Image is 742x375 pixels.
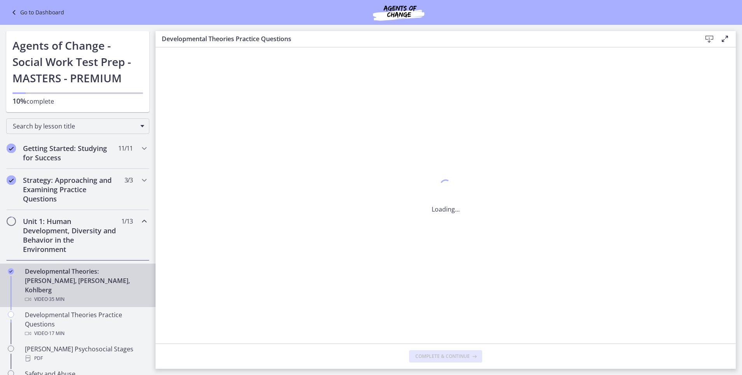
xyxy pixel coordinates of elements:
span: 10% [12,96,26,106]
img: Agents of Change Social Work Test Prep [352,3,445,22]
span: · 17 min [48,329,65,338]
h1: Agents of Change - Social Work Test Prep - MASTERS - PREMIUM [12,37,143,86]
span: Complete & continue [415,353,470,359]
div: Developmental Theories: [PERSON_NAME], [PERSON_NAME], Kohlberg [25,267,146,304]
div: Developmental Theories Practice Questions [25,310,146,338]
span: · 35 min [48,295,65,304]
span: Search by lesson title [13,122,136,130]
div: PDF [25,354,146,363]
span: 11 / 11 [118,144,133,153]
div: [PERSON_NAME] Psychosocial Stages [25,344,146,363]
span: 3 / 3 [124,175,133,185]
div: Search by lesson title [6,118,149,134]
h3: Developmental Theories Practice Questions [162,34,689,43]
div: 1 [432,177,460,195]
button: Complete & continue [409,350,482,363]
p: complete [12,96,143,106]
i: Completed [7,175,16,185]
h2: Getting Started: Studying for Success [23,144,118,162]
span: 1 / 13 [121,217,133,226]
a: Go to Dashboard [9,8,64,17]
h2: Unit 1: Human Development, Diversity and Behavior in the Environment [23,217,118,254]
i: Completed [8,268,14,274]
h2: Strategy: Approaching and Examining Practice Questions [23,175,118,203]
p: Loading... [432,205,460,214]
div: Video [25,295,146,304]
i: Completed [7,144,16,153]
div: Video [25,329,146,338]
